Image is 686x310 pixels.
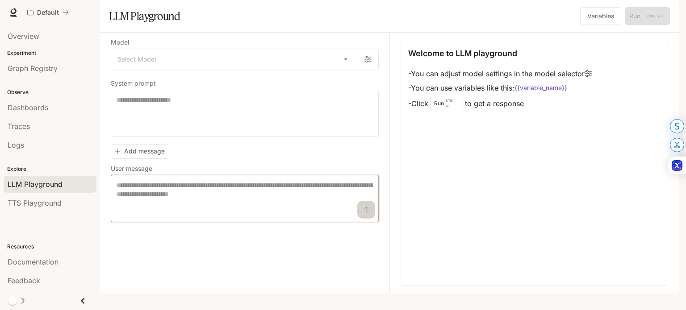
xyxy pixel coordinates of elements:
[446,98,459,109] p: ⏎
[580,7,621,25] button: Variables
[430,97,463,110] div: Run
[23,4,73,21] button: All workspaces
[514,83,567,92] code: {{variable_name}}
[408,66,592,81] li: - You can adjust model settings in the model selector
[111,165,152,172] p: User message
[111,49,357,70] div: Select Model
[111,39,129,45] p: Model
[408,47,517,59] p: Welcome to LLM playground
[109,7,180,25] h1: LLM Playground
[117,55,156,64] span: Select Model
[37,9,59,17] p: Default
[408,81,592,95] li: - You can use variables like this:
[446,98,459,103] p: CTRL +
[408,95,592,112] li: - Click to get a response
[111,144,169,159] button: Add message
[111,80,156,87] p: System prompt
